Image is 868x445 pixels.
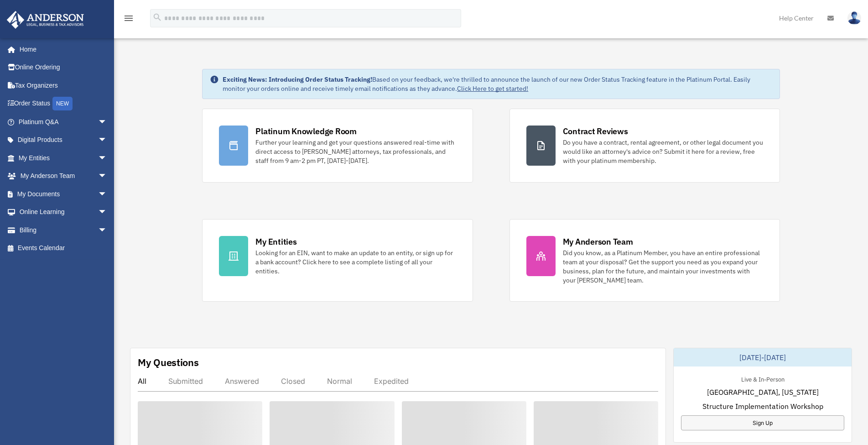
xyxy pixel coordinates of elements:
a: Home [6,40,116,58]
div: All [138,377,146,386]
div: NEW [52,97,73,110]
a: Billingarrow_drop_down [6,221,121,239]
i: search [152,12,162,22]
div: My Entities [255,236,296,247]
span: arrow_drop_down [98,221,116,240]
div: Closed [281,377,305,386]
div: Did you know, as a Platinum Member, you have an entire professional team at your disposal? Get th... [563,248,763,285]
a: My Entitiesarrow_drop_down [6,149,121,167]
a: My Documentsarrow_drop_down [6,185,121,203]
span: arrow_drop_down [98,203,116,222]
div: Normal [327,377,352,386]
a: My Entities Looking for an EIN, want to make an update to an entity, or sign up for a bank accoun... [202,219,473,302]
div: Contract Reviews [563,126,628,137]
a: Contract Reviews Do you have a contract, rental agreement, or other legal document you would like... [509,109,780,183]
i: menu [123,13,134,24]
a: Events Calendar [6,239,121,257]
div: My Anderson Team [563,236,633,247]
a: Online Learningarrow_drop_down [6,203,121,221]
a: menu [123,16,134,24]
div: Live & In-Person [734,374,792,383]
a: My Anderson Teamarrow_drop_down [6,167,121,185]
div: My Questions [138,356,199,369]
div: Do you have a contract, rental agreement, or other legal document you would like an attorney's ad... [563,138,763,165]
a: Tax Organizers [6,76,121,94]
span: arrow_drop_down [98,113,116,131]
div: Looking for an EIN, want to make an update to an entity, or sign up for a bank account? Click her... [255,248,456,276]
div: Expedited [374,377,409,386]
span: Structure Implementation Workshop [702,401,823,412]
a: Platinum Knowledge Room Further your learning and get your questions answered real-time with dire... [202,109,473,183]
img: Anderson Advisors Platinum Portal [4,11,87,29]
div: Further your learning and get your questions answered real-time with direct access to [PERSON_NAM... [255,138,456,165]
div: [DATE]-[DATE] [674,348,852,366]
div: Submitted [168,377,203,386]
div: Based on your feedback, we're thrilled to announce the launch of our new Order Status Tracking fe... [223,75,772,93]
span: [GEOGRAPHIC_DATA], [US_STATE] [707,387,819,398]
strong: Exciting News: Introducing Order Status Tracking! [223,75,372,84]
span: arrow_drop_down [98,167,116,186]
img: User Pic [847,11,861,25]
a: Click Here to get started! [457,84,528,93]
div: Answered [225,377,259,386]
a: Platinum Q&Aarrow_drop_down [6,113,121,131]
a: Digital Productsarrow_drop_down [6,131,121,149]
div: Platinum Knowledge Room [255,126,357,137]
a: Sign Up [681,415,844,430]
a: Order StatusNEW [6,94,121,113]
a: My Anderson Team Did you know, as a Platinum Member, you have an entire professional team at your... [509,219,780,302]
span: arrow_drop_down [98,149,116,168]
span: arrow_drop_down [98,185,116,204]
span: arrow_drop_down [98,131,116,150]
a: Online Ordering [6,58,121,77]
